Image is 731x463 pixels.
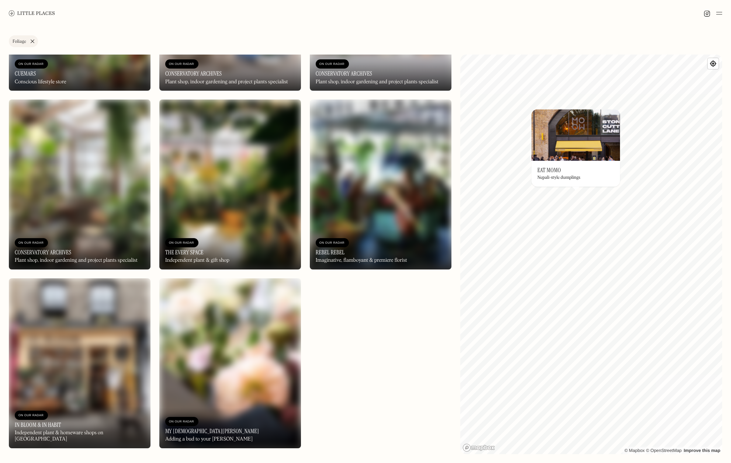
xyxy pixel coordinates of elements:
a: Improve this map [684,448,720,453]
a: My Lady GardenMy Lady GardenOn Our RadarMy [DEMOGRAPHIC_DATA][PERSON_NAME]Adding a bud to your [P... [159,278,301,448]
a: Eat MomoEat MomoEat MomoNepali-style dumplings [531,109,620,187]
h3: The Every Space [165,249,204,256]
a: Mapbox homepage [462,443,495,452]
img: In Bloom & In Habit [9,278,150,448]
div: v 4.0.25 [21,12,36,18]
div: Plant shop, indoor gardening and project plants specialist [15,257,138,264]
canvas: Map [460,55,722,454]
h3: Rebel Rebel [316,249,344,256]
div: Nepali-style dumplings [537,175,580,181]
div: Foliage [13,39,26,44]
div: Plant shop, indoor gardening and project plants specialist [316,79,439,85]
h3: In Bloom & In Habit [15,421,61,428]
div: Conscious lifestyle store [15,79,66,85]
div: On Our Radar [18,412,44,419]
img: My Lady Garden [159,278,301,448]
h3: Conservatory Archives [165,70,222,77]
h3: Conservatory Archives [15,249,71,256]
a: OpenStreetMap [646,448,682,453]
div: Adding a bud to your [PERSON_NAME] [165,436,253,442]
div: Domain Overview [28,43,66,48]
h3: Cuemars [15,70,36,77]
div: On Our Radar [18,239,44,247]
img: Rebel Rebel [310,100,451,269]
h3: My [DEMOGRAPHIC_DATA][PERSON_NAME] [165,428,259,435]
div: Imaginative, flamboyant & premiere florist [316,257,407,264]
button: Find my location [708,58,718,69]
div: On Our Radar [319,239,345,247]
div: On Our Radar [18,60,44,68]
a: Conservatory ArchivesConservatory ArchivesOn Our RadarConservatory ArchivesPlant shop, indoor gar... [9,100,150,269]
div: On Our Radar [319,60,345,68]
div: Keywords by Traffic [82,43,124,48]
img: logo_orange.svg [12,12,18,18]
img: tab_domain_overview_orange.svg [20,43,26,49]
div: On Our Radar [169,418,195,425]
div: Independent plant & homeware shops on [GEOGRAPHIC_DATA] [15,430,145,442]
a: Rebel RebelRebel RebelOn Our RadarRebel RebelImaginative, flamboyant & premiere florist [310,100,451,269]
div: Plant shop, indoor gardening and project plants specialist [165,79,288,85]
h3: Conservatory Archives [316,70,372,77]
div: Domain: [DOMAIN_NAME][GEOGRAPHIC_DATA] [19,19,134,25]
div: On Our Radar [169,60,195,68]
a: In Bloom & In HabitIn Bloom & In HabitOn Our RadarIn Bloom & In HabitIndependent plant & homeware... [9,278,150,448]
img: Conservatory Archives [9,100,150,269]
a: Foliage [9,35,38,47]
img: website_grey.svg [12,19,18,25]
a: Mapbox [624,448,645,453]
h3: Eat Momo [537,167,561,174]
img: Eat Momo [531,109,620,161]
img: tab_keywords_by_traffic_grey.svg [73,43,79,49]
div: On Our Radar [169,239,195,247]
a: The Every SpaceThe Every SpaceOn Our RadarThe Every SpaceIndependent plant & gift shop [159,100,301,269]
div: Independent plant & gift shop [165,257,229,264]
img: The Every Space [159,100,301,269]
